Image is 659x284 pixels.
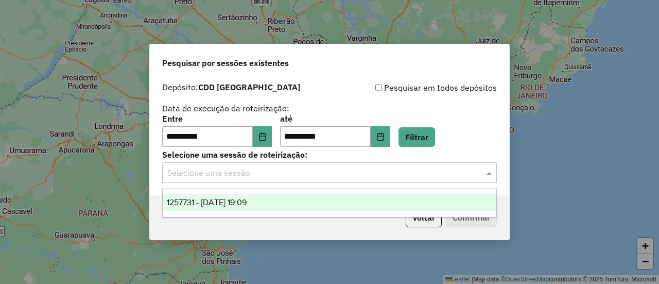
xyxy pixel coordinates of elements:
button: Choose Date [253,126,272,147]
label: Depósito: [162,81,300,93]
label: Selecione uma sessão de roteirização: [162,148,497,161]
span: 1257731 - [DATE] 19:09 [167,198,247,207]
label: Data de execução da roteirização: [162,102,289,114]
button: Choose Date [371,126,390,147]
button: Filtrar [398,127,435,147]
ng-dropdown-panel: Options list [162,188,496,218]
div: Pesquisar em todos depósitos [329,81,497,94]
strong: CDD [GEOGRAPHIC_DATA] [198,82,300,92]
label: até [280,112,390,125]
label: Entre [162,112,272,125]
span: Pesquisar por sessões existentes [162,57,289,69]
